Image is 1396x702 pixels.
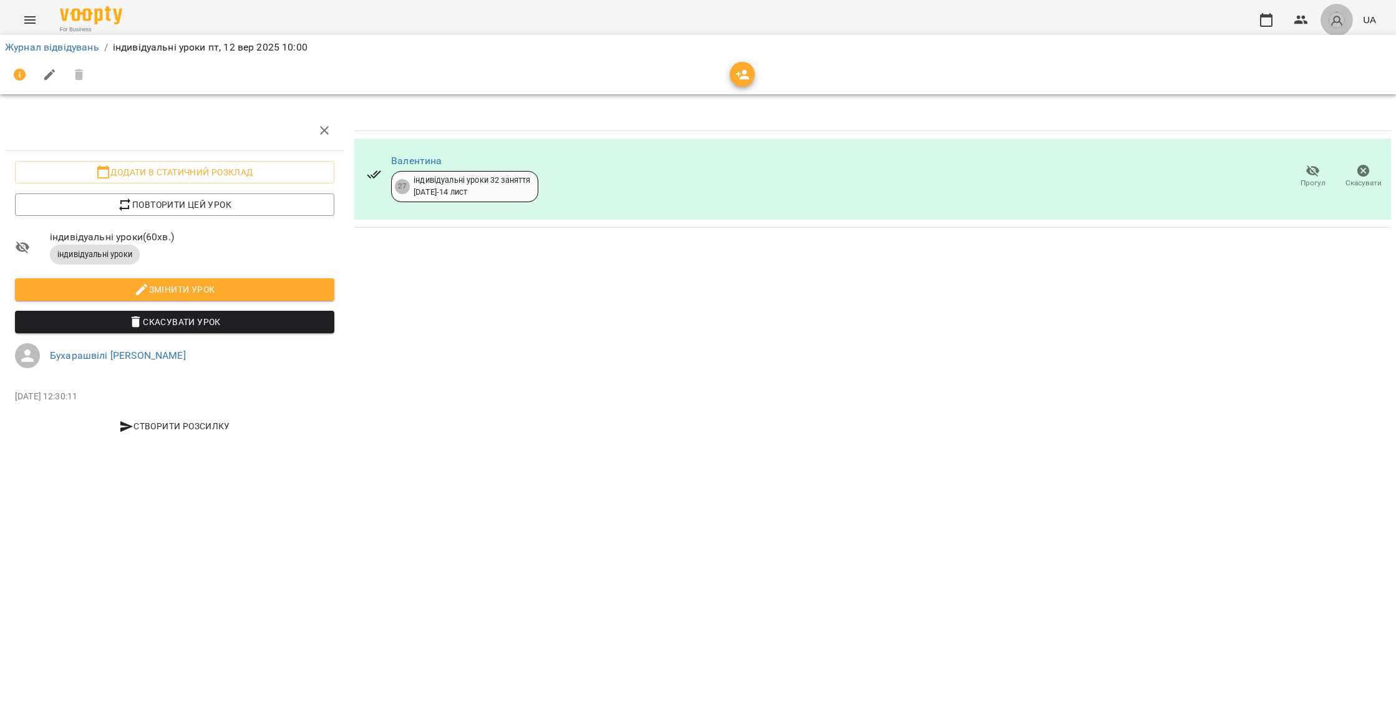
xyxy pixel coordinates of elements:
[25,165,324,180] span: Додати в статичний розклад
[60,26,122,34] span: For Business
[15,311,334,333] button: Скасувати Урок
[15,193,334,216] button: Повторити цей урок
[1363,13,1376,26] span: UA
[15,391,334,403] p: [DATE] 12:30:11
[15,278,334,301] button: Змінити урок
[60,6,122,24] img: Voopty Logo
[1301,178,1326,188] span: Прогул
[25,197,324,212] span: Повторити цей урок
[25,314,324,329] span: Скасувати Урок
[1338,159,1389,194] button: Скасувати
[1345,178,1382,188] span: Скасувати
[5,40,1391,55] nav: breadcrumb
[1358,8,1381,31] button: UA
[104,40,108,55] li: /
[20,419,329,434] span: Створити розсилку
[1287,159,1338,194] button: Прогул
[414,175,530,198] div: індивідуальні уроки 32 заняття [DATE] - 14 лист
[15,415,334,437] button: Створити розсилку
[395,179,410,194] div: 27
[113,40,308,55] p: індивідуальні уроки пт, 12 вер 2025 10:00
[15,161,334,183] button: Додати в статичний розклад
[15,5,45,35] button: Menu
[391,155,442,167] a: Валентина
[50,349,186,361] a: Бухарашвілі [PERSON_NAME]
[5,41,99,53] a: Журнал відвідувань
[50,249,140,260] span: індивідуальні уроки
[50,230,334,245] span: індивідуальні уроки ( 60 хв. )
[1328,11,1345,29] img: avatar_s.png
[25,282,324,297] span: Змінити урок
